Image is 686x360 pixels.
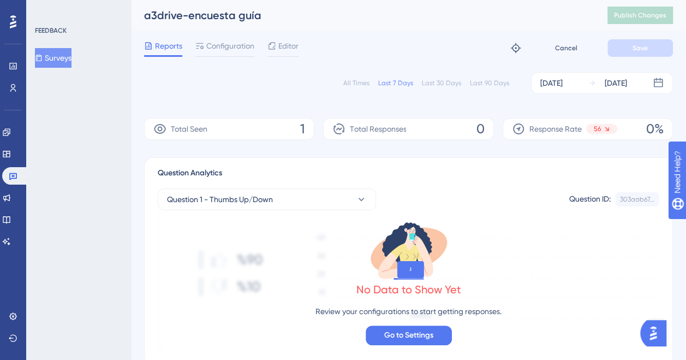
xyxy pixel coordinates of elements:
span: Save [633,44,648,52]
button: Surveys [35,48,71,68]
div: 303aab67... [620,195,654,204]
iframe: UserGuiding AI Assistant Launcher [640,317,673,350]
button: Save [607,39,673,57]
span: Total Seen [171,122,207,135]
span: 0% [646,120,664,138]
div: [DATE] [605,76,627,90]
button: Question 1 - Thumbs Up/Down [158,188,376,210]
span: Need Help? [26,3,68,16]
span: Publish Changes [614,11,666,20]
div: FEEDBACK [35,26,67,35]
span: Editor [278,39,299,52]
span: Reports [155,39,182,52]
button: Go to Settings [366,326,452,345]
span: 1 [300,120,305,138]
span: Configuration [206,39,254,52]
p: Review your configurations to start getting responses. [315,305,502,318]
div: Last 90 Days [470,79,509,87]
span: Cancel [555,44,577,52]
button: Cancel [533,39,599,57]
span: 56 [594,125,601,133]
span: Question 1 - Thumbs Up/Down [167,193,273,206]
span: Question Analytics [158,167,222,180]
div: Question ID: [569,192,611,206]
div: Last 30 Days [422,79,461,87]
span: Go to Settings [384,329,433,342]
div: All Times [343,79,369,87]
div: [DATE] [540,76,563,90]
div: No Data to Show Yet [356,282,461,297]
span: Total Responses [350,122,406,135]
div: Last 7 Days [378,79,413,87]
span: 0 [476,120,485,138]
button: Publish Changes [607,7,673,24]
span: Response Rate [529,122,582,135]
div: a3drive-encuesta guía [144,8,580,23]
